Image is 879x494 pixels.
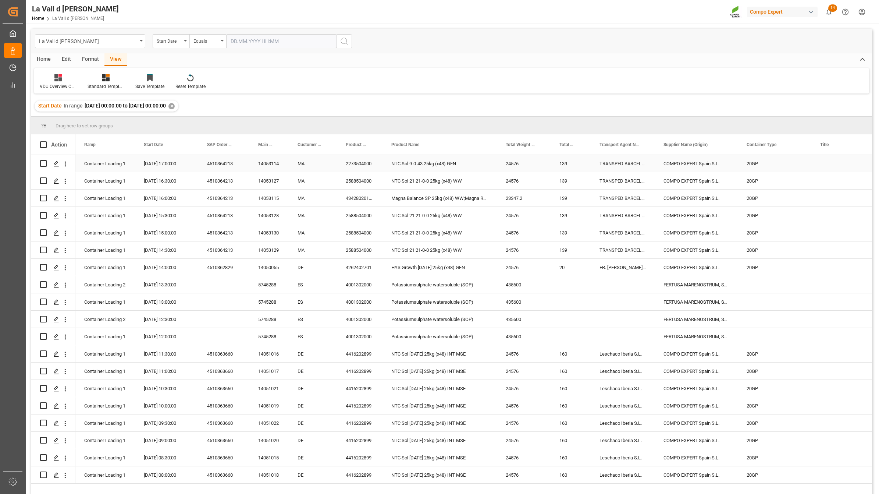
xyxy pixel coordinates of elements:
div: Container Loading 1 [84,173,126,190]
div: 20GP [738,207,811,224]
div: 4416202899 [337,466,382,483]
div: Press SPACE to select this row. [31,190,75,207]
div: NTC Sol [DATE] 25kg (x48) INT MSE [382,449,497,466]
div: [DATE] 13:30:00 [135,276,198,293]
div: ES [289,293,337,310]
div: 4001302000 [337,293,382,310]
span: [DATE] 00:00:00 to [DATE] 00:00:00 [85,103,166,109]
span: Product Name [391,142,419,147]
div: ES [289,276,337,293]
div: Save Template [135,83,164,90]
div: 14051020 [249,432,289,449]
div: MA [289,155,337,172]
div: 2588504000 [337,172,382,189]
div: Potassiumsulphate watersoluble (SOP) [382,328,497,345]
div: Press SPACE to select this row. [31,449,75,466]
div: Press SPACE to select this row. [31,414,75,432]
button: show 14 new notifications [821,4,837,20]
div: Compo Expert [747,7,818,17]
div: 24576 [497,172,551,189]
div: Leschaco Iberia S.L. [591,432,655,449]
div: TRANSPED BARCELONA, S.L. [591,155,655,172]
div: Standard Templates [88,83,124,90]
div: Container Loading 1 [84,363,126,380]
div: 4510363660 [198,345,249,362]
div: MA [289,190,337,207]
div: Press SPACE to select this row. [31,466,75,484]
div: NTC Sol [DATE] 25kg (x48) INT MSE [382,432,497,449]
div: 160 [551,345,591,362]
div: 20GP [738,241,811,258]
span: Supplier Name (Origin) [663,142,708,147]
div: 435600 [497,328,551,345]
div: 20GP [738,449,811,466]
a: Home [32,16,44,21]
div: 4510363660 [198,466,249,483]
div: 4001302000 [337,328,382,345]
div: Press SPACE to select this row. [31,432,75,449]
div: NTC Sol 21 21-0-0 25kg (x48) WW [382,224,497,241]
div: [DATE] 12:30:00 [135,311,198,328]
div: [DATE] 08:00:00 [135,466,198,483]
span: Transport Agent Name [599,142,639,147]
div: La Vall d [PERSON_NAME] [32,3,119,14]
div: 4416202899 [337,414,382,431]
div: [DATE] 13:00:00 [135,293,198,310]
div: [DATE] 17:00:00 [135,155,198,172]
div: COMPO EXPERT Spain S.L. [655,466,738,483]
div: 4510363660 [198,414,249,431]
div: 4510363660 [198,432,249,449]
div: 14053130 [249,224,289,241]
div: Press SPACE to select this row. [31,155,75,172]
div: 5745288 [249,293,289,310]
div: Container Loading 1 [84,398,126,414]
div: Potassiumsulphate watersoluble (SOP) [382,293,497,310]
div: [DATE] 08:30:00 [135,449,198,466]
div: 14053128 [249,207,289,224]
div: Press SPACE to select this row. [31,311,75,328]
span: Container Type [747,142,776,147]
span: Drag here to set row groups [56,123,113,128]
div: 139 [551,224,591,241]
div: COMPO EXPERT Spain S.L. [655,397,738,414]
div: 139 [551,172,591,189]
div: [DATE] 10:00:00 [135,397,198,414]
div: Home [31,53,56,66]
div: 4510363660 [198,363,249,380]
div: NTC Sol [DATE] 25kg (x48) INT MSE [382,363,497,380]
span: Product Number [346,142,367,147]
div: COMPO EXPERT Spain S.L. [655,414,738,431]
div: Equals [193,36,218,45]
div: Leschaco Iberia S.L. [591,345,655,362]
div: 4510364213 [198,190,249,207]
div: [DATE] 11:00:00 [135,363,198,380]
div: 20GP [738,363,811,380]
span: Start Date [144,142,163,147]
div: Container Loading 1 [84,380,126,397]
div: NTC Sol 9-0-43 25kg (x48) GEN [382,155,497,172]
div: Press SPACE to select this row. [31,397,75,414]
div: FERTUSA MARENOSTRUM, SLU [655,293,738,310]
div: 139 [551,155,591,172]
div: 435600 [497,311,551,328]
div: Press SPACE to select this row. [31,241,75,259]
div: [DATE] 14:00:00 [135,259,198,276]
div: DE [289,466,337,483]
div: 5745288 [249,276,289,293]
div: 139 [551,207,591,224]
div: 14053114 [249,155,289,172]
div: DE [289,363,337,380]
div: TRANSPED BARCELONA, S.L. [591,207,655,224]
div: FR. [PERSON_NAME] [PERSON_NAME] Gmbh & Co. KG [591,259,655,276]
div: [DATE] 09:30:00 [135,414,198,431]
div: Container Loading 1 [84,449,126,466]
div: Container Loading 1 [84,467,126,484]
div: [DATE] 16:30:00 [135,172,198,189]
div: Press SPACE to select this row. [31,328,75,345]
div: View [104,53,127,66]
div: Potassiumsulphate watersoluble (SOP) [382,276,497,293]
div: 24576 [497,259,551,276]
div: Reset Template [175,83,206,90]
div: [DATE] 12:00:00 [135,328,198,345]
div: MA [289,172,337,189]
